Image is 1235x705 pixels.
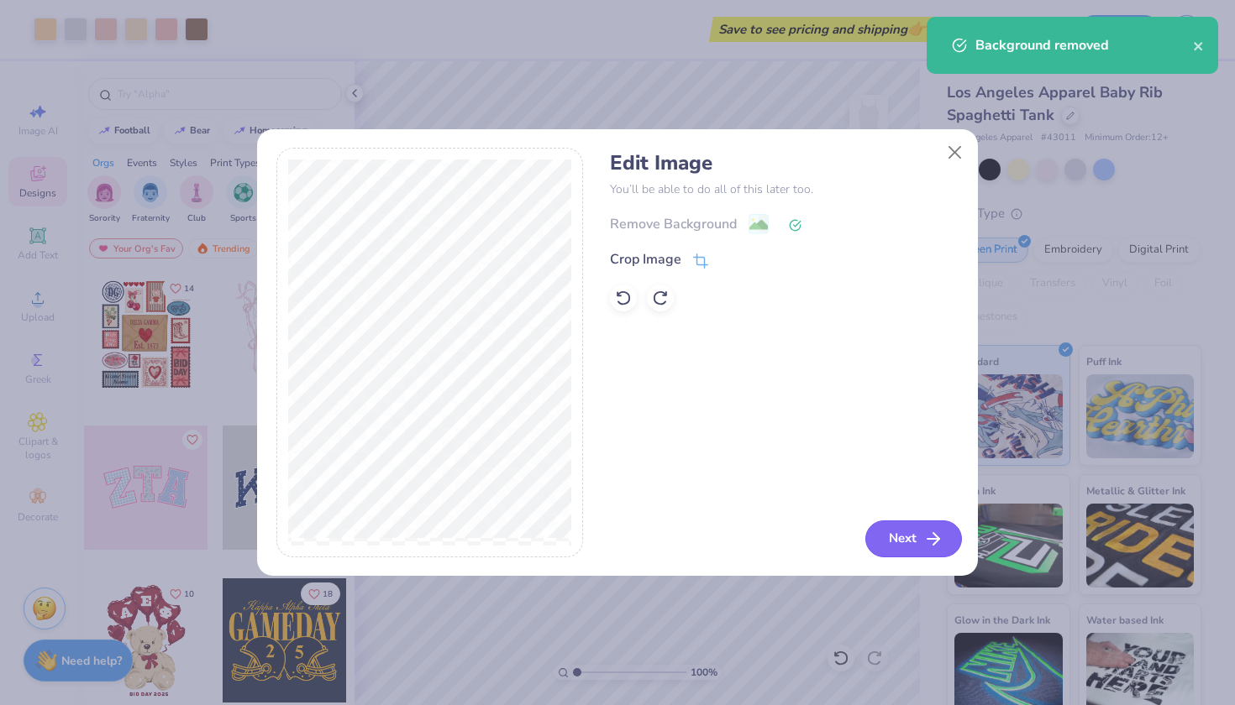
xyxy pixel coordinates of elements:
div: Background removed [975,35,1193,55]
div: Crop Image [610,249,681,269]
p: You’ll be able to do all of this later too. [610,180,959,198]
button: close [1193,35,1205,55]
button: Close [939,136,971,168]
h4: Edit Image [610,151,959,175]
button: Next [865,520,962,557]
